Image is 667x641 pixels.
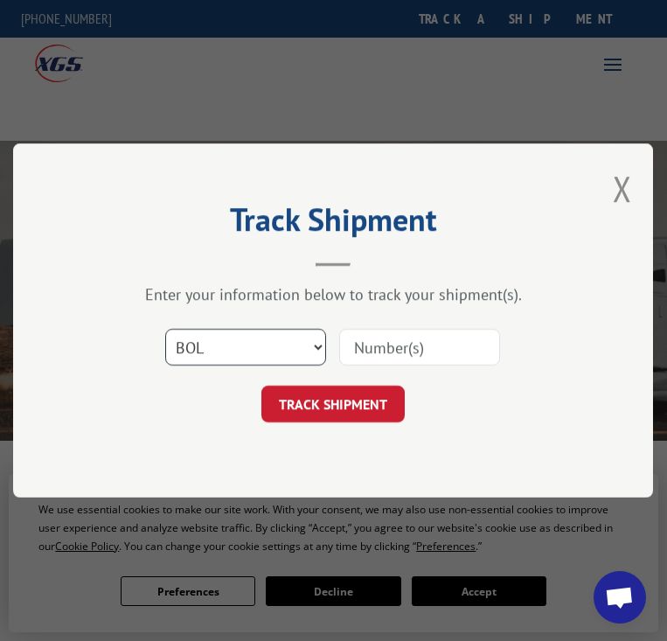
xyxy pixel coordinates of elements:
[101,284,566,304] div: Enter your information below to track your shipment(s).
[101,207,566,240] h2: Track Shipment
[262,386,406,422] button: TRACK SHIPMENT
[594,571,646,624] div: Open chat
[613,165,632,212] button: Close modal
[340,329,501,366] input: Number(s)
